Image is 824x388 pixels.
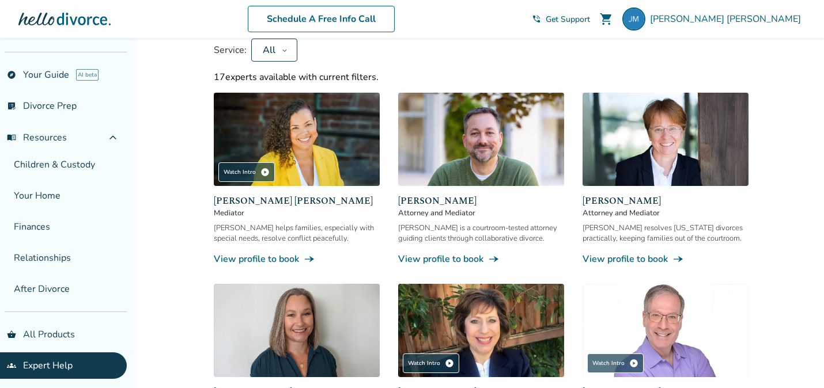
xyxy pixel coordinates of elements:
[398,253,564,265] a: View profile to bookline_end_arrow_notch
[214,208,380,218] span: Mediator
[248,6,395,32] a: Schedule A Free Info Call
[260,168,270,177] span: play_circle
[398,93,564,186] img: Neil Forester
[599,12,613,26] span: shopping_cart
[629,359,638,368] span: play_circle
[583,223,749,244] div: [PERSON_NAME] resolves [US_STATE] divorces practically, keeping families out of the courtroom.
[398,208,564,218] span: Attorney and Mediator
[532,14,541,24] span: phone_in_talk
[218,162,275,182] div: Watch Intro
[7,330,16,339] span: shopping_basket
[622,7,645,31] img: jenna4reading@sbcglobal.net
[7,133,16,142] span: menu_book
[7,361,16,370] span: groups
[214,71,749,83] div: 17 experts available with current filters.
[7,131,67,144] span: Resources
[488,253,500,265] span: line_end_arrow_notch
[214,194,380,208] span: [PERSON_NAME] [PERSON_NAME]
[214,253,380,265] a: View profile to bookline_end_arrow_notch
[403,353,459,373] div: Watch Intro
[583,93,749,186] img: Anne Mania
[398,284,564,377] img: Sandra Giudici
[214,284,380,377] img: Desiree Howard
[546,14,590,25] span: Get Support
[583,253,749,265] a: View profile to bookline_end_arrow_notch
[7,70,16,79] span: explore
[583,208,749,218] span: Attorney and Mediator
[214,93,380,186] img: Claudia Brown Coulter
[766,333,824,388] iframe: Chat Widget
[587,353,644,373] div: Watch Intro
[214,44,247,56] span: Service:
[398,194,564,208] span: [PERSON_NAME]
[583,284,749,377] img: Jeff Landers
[76,69,99,81] span: AI beta
[261,44,277,56] div: All
[214,223,380,244] div: [PERSON_NAME] helps families, especially with special needs, resolve conflict peacefully.
[672,253,684,265] span: line_end_arrow_notch
[532,14,590,25] a: phone_in_talkGet Support
[398,223,564,244] div: [PERSON_NAME] is a courtroom-tested attorney guiding clients through collaborative divorce.
[106,131,120,144] span: expand_less
[304,253,315,265] span: line_end_arrow_notch
[583,194,749,208] span: [PERSON_NAME]
[7,101,16,111] span: list_alt_check
[650,13,806,25] span: [PERSON_NAME] [PERSON_NAME]
[445,359,454,368] span: play_circle
[251,39,297,62] button: All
